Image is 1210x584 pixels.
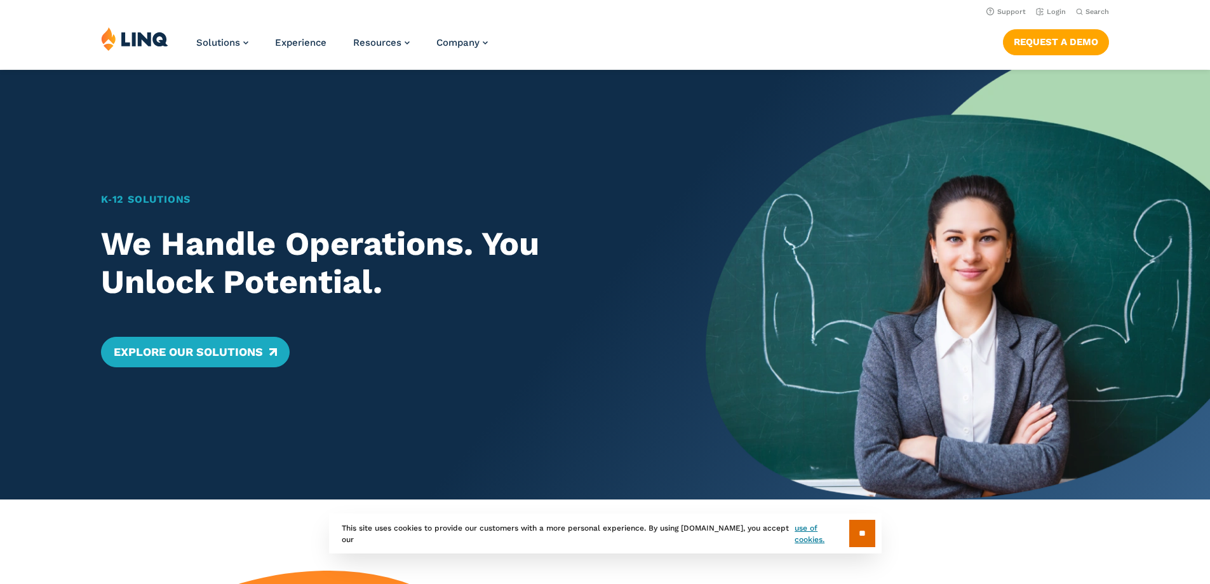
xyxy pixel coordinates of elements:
[101,27,168,51] img: LINQ | K‑12 Software
[275,37,326,48] a: Experience
[795,522,849,545] a: use of cookies.
[196,27,488,69] nav: Primary Navigation
[329,513,882,553] div: This site uses cookies to provide our customers with a more personal experience. By using [DOMAIN...
[986,8,1026,16] a: Support
[353,37,410,48] a: Resources
[1076,7,1109,17] button: Open Search Bar
[436,37,480,48] span: Company
[1003,27,1109,55] nav: Button Navigation
[1036,8,1066,16] a: Login
[1003,29,1109,55] a: Request a Demo
[101,225,657,301] h2: We Handle Operations. You Unlock Potential.
[706,70,1210,499] img: Home Banner
[353,37,401,48] span: Resources
[101,192,657,207] h1: K‑12 Solutions
[436,37,488,48] a: Company
[196,37,248,48] a: Solutions
[101,337,290,367] a: Explore Our Solutions
[1086,8,1109,16] span: Search
[196,37,240,48] span: Solutions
